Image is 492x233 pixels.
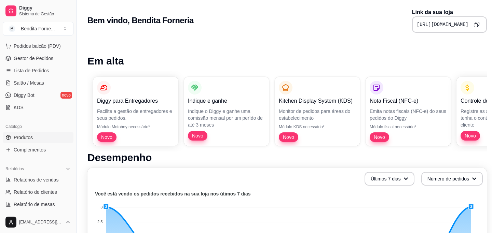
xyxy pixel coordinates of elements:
[365,172,414,186] button: Últimos 7 dias
[371,134,388,141] span: Novo
[3,174,73,185] a: Relatórios de vendas
[87,151,487,164] h1: Desempenho
[471,19,482,30] button: Copy to clipboard
[3,121,73,132] div: Catálogo
[3,3,73,19] a: DiggySistema de Gestão
[14,189,57,195] span: Relatório de clientes
[14,43,61,49] span: Pedidos balcão (PDV)
[279,124,356,130] p: Módulo KDS necessário*
[97,97,174,105] p: Diggy para Entregadores
[279,108,356,121] p: Monitor de pedidos para áreas do estabelecimento
[19,5,71,11] span: Diggy
[19,11,71,17] span: Sistema de Gestão
[279,97,356,105] p: Kitchen Display System (KDS)
[412,8,487,16] p: Link da sua loja
[3,187,73,198] a: Relatório de clientes
[3,102,73,113] a: KDS
[3,144,73,155] a: Complementos
[3,53,73,64] a: Gestor de Pedidos
[98,134,115,141] span: Novo
[14,79,44,86] span: Salão / Mesas
[87,55,487,67] h1: Em alta
[14,146,46,153] span: Complementos
[14,201,55,208] span: Relatório de mesas
[14,104,24,111] span: KDS
[462,132,479,139] span: Novo
[3,77,73,88] a: Salão / Mesas
[100,205,102,209] tspan: 3
[19,219,63,225] span: [EMAIL_ADDRESS][DOMAIN_NAME]
[93,77,178,146] button: Diggy para EntregadoresFacilite a gestão de entregadores e seus pedidos.Módulo Motoboy necessário...
[14,55,53,62] span: Gestor de Pedidos
[188,108,265,128] p: Indique o Diggy e ganhe uma comissão mensal por um perído de até 3 meses
[3,90,73,101] a: Diggy Botnovo
[14,92,35,99] span: Diggy Bot
[87,15,194,26] h2: Bem vindo, Bendita Forneria
[3,65,73,76] a: Lista de Pedidos
[97,108,174,121] p: Facilite a gestão de entregadores e seus pedidos.
[14,67,49,74] span: Lista de Pedidos
[280,134,297,141] span: Novo
[9,25,15,32] span: B
[189,132,206,139] span: Novo
[366,77,451,146] button: Nota Fiscal (NFC-e)Emita notas fiscais (NFC-e) do seus pedidos do DiggyMódulo fiscal necessário*Novo
[95,191,251,196] text: Você está vendo os pedidos recebidos na sua loja nos útimos 7 dias
[97,124,174,130] p: Módulo Motoboy necessário*
[417,21,468,28] pre: [URL][DOMAIN_NAME]
[370,97,447,105] p: Nota Fiscal (NFC-e)
[184,77,269,146] button: Indique e ganheIndique o Diggy e ganhe uma comissão mensal por um perído de até 3 mesesNovo
[188,97,265,105] p: Indique e ganhe
[3,132,73,143] a: Produtos
[14,176,59,183] span: Relatórios de vendas
[3,214,73,230] button: [EMAIL_ADDRESS][DOMAIN_NAME]
[3,22,73,35] button: Select a team
[370,124,447,130] p: Módulo fiscal necessário*
[5,166,24,172] span: Relatórios
[275,77,360,146] button: Kitchen Display System (KDS)Monitor de pedidos para áreas do estabelecimentoMódulo KDS necessário...
[97,220,102,224] tspan: 2.5
[14,134,33,141] span: Produtos
[21,25,55,32] div: Bendita Forne ...
[370,108,447,121] p: Emita notas fiscais (NFC-e) do seus pedidos do Diggy
[3,41,73,52] button: Pedidos balcão (PDV)
[421,172,483,186] button: Número de pedidos
[3,199,73,210] a: Relatório de mesas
